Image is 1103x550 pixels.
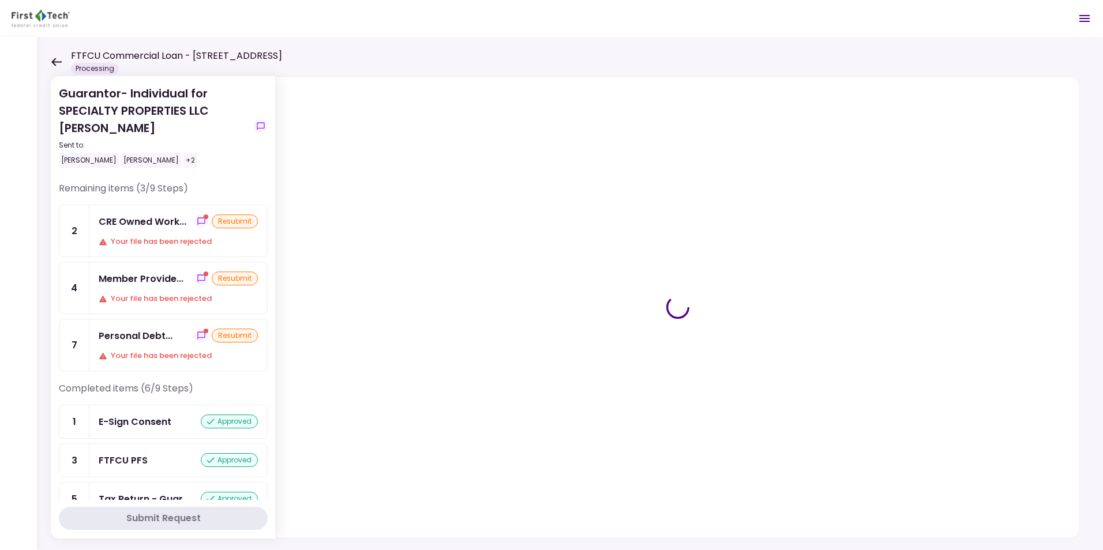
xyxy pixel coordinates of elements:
div: Guarantor- Individual for SPECIALTY PROPERTIES LLC [PERSON_NAME] [59,85,249,168]
div: 1 [59,405,89,438]
a: 4Member Provided PFSshow-messagesresubmitYour file has been rejected [59,262,268,314]
div: resubmit [212,214,258,228]
a: 1E-Sign Consentapproved [59,405,268,439]
button: show-messages [194,329,208,342]
div: FTFCU PFS [99,453,148,468]
button: show-messages [194,272,208,285]
div: [PERSON_NAME] [59,153,119,168]
div: 2 [59,205,89,257]
div: +2 [183,153,197,168]
div: Your file has been rejected [99,293,258,304]
div: Member Provided PFS [99,272,183,286]
div: 3 [59,444,89,477]
div: approved [201,415,258,428]
a: 7Personal Debt Scheduleshow-messagesresubmitYour file has been rejected [59,319,268,371]
div: Personal Debt Schedule [99,329,172,343]
div: Your file has been rejected [99,350,258,361]
button: Submit Request [59,507,268,530]
h1: FTFCU Commercial Loan - [STREET_ADDRESS] [71,49,282,63]
div: approved [201,453,258,467]
button: show-messages [194,214,208,228]
div: Your file has been rejected [99,236,258,247]
div: E-Sign Consent [99,415,171,429]
div: Sent to: [59,140,249,150]
div: 7 [59,319,89,371]
div: Remaining items (3/9 Steps) [59,182,268,205]
a: 2CRE Owned Worksheetshow-messagesresubmitYour file has been rejected [59,205,268,257]
div: 5 [59,483,89,515]
div: 4 [59,262,89,314]
div: Tax Return - Guarantor [99,492,190,506]
div: approved [201,492,258,506]
button: Open menu [1071,5,1098,32]
div: CRE Owned Worksheet [99,214,186,229]
div: Completed items (6/9 Steps) [59,382,268,405]
div: [PERSON_NAME] [121,153,181,168]
img: Partner icon [12,10,70,27]
a: 5Tax Return - Guarantorapproved [59,482,268,516]
div: resubmit [212,272,258,285]
button: show-messages [254,119,268,133]
a: 3FTFCU PFSapproved [59,443,268,477]
div: Submit Request [126,511,201,525]
div: resubmit [212,329,258,342]
div: Processing [71,63,119,74]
